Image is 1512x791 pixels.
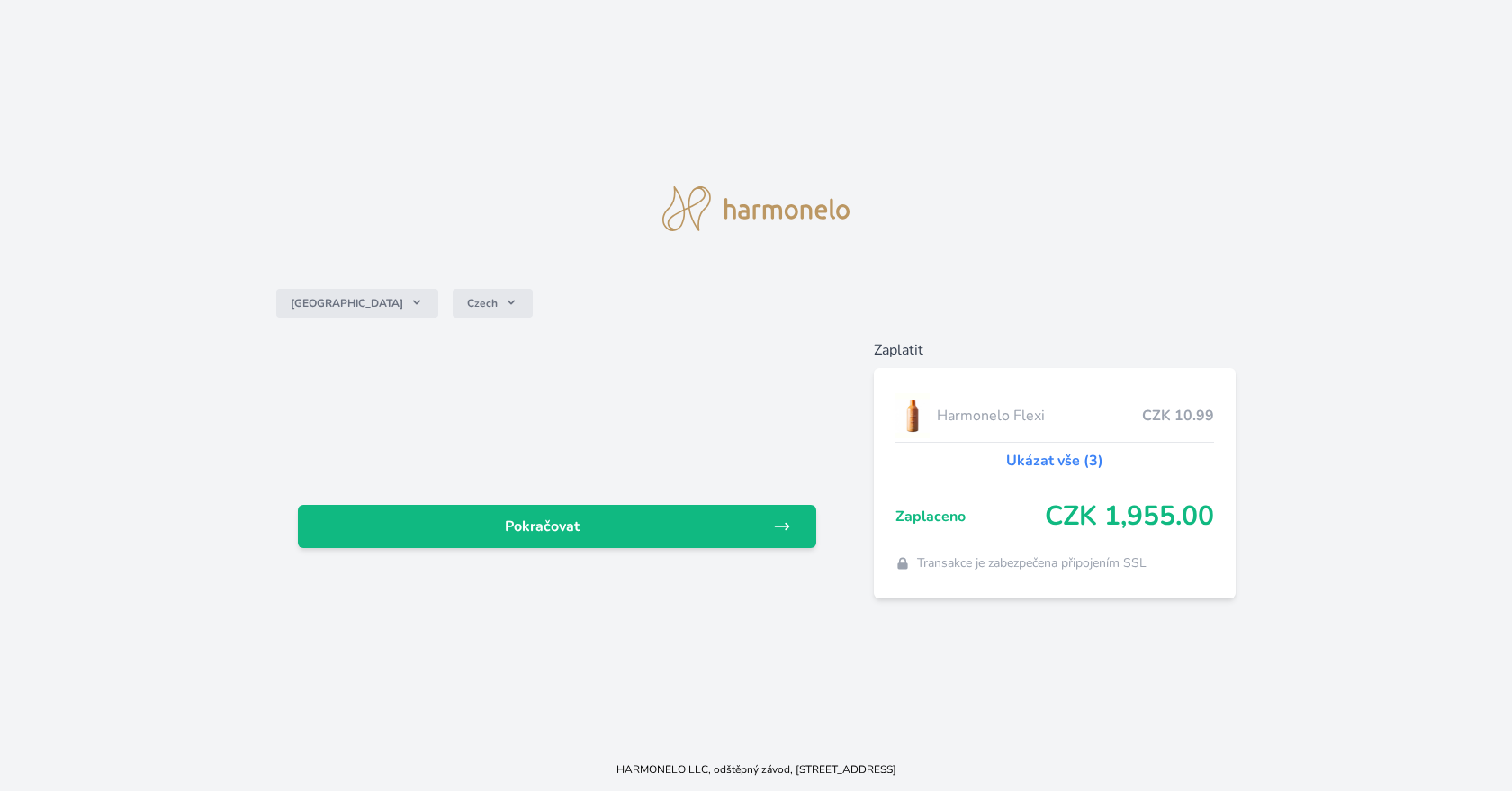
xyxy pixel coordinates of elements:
[895,393,930,438] img: CLEAN_FLEXI_se_stinem_x-hi_(1)-lo.jpg
[937,405,1143,427] span: Harmonelo Flexi
[276,289,438,318] button: [GEOGRAPHIC_DATA]
[1045,500,1214,533] span: CZK 1,955.00
[1006,450,1103,472] a: Ukázat vše (3)
[298,505,816,548] a: Pokračovat
[917,554,1147,572] span: Transakce je zabezpečena připojením SSL
[1142,405,1214,427] span: CZK 10.99
[662,186,850,231] img: logo.svg
[453,289,533,318] button: Czech
[895,506,1046,527] span: Zaplaceno
[874,339,1237,361] h6: Zaplatit
[291,296,403,310] span: [GEOGRAPHIC_DATA]
[312,516,773,537] span: Pokračovat
[467,296,498,310] span: Czech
